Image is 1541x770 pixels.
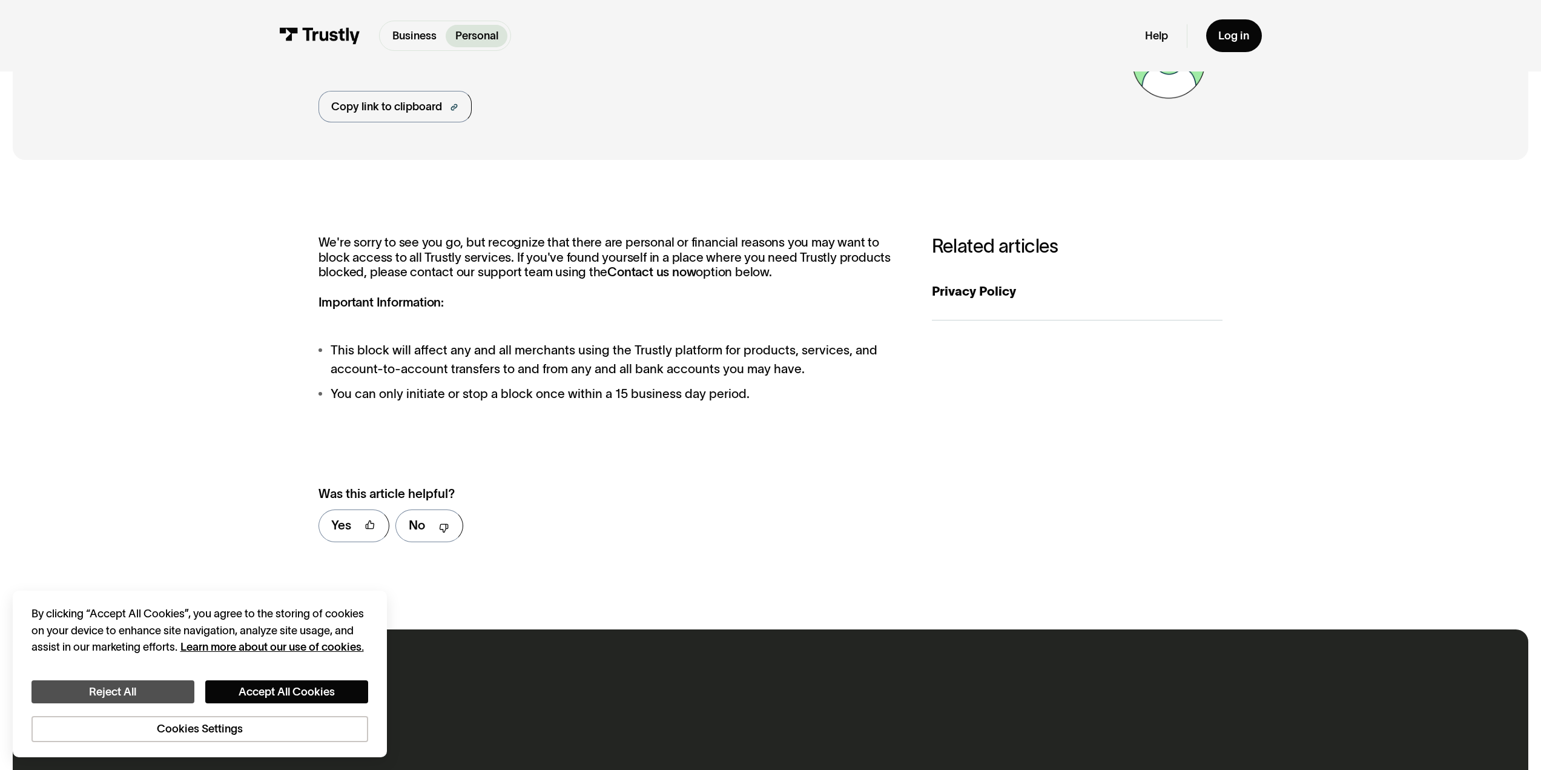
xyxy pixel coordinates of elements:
[31,716,368,742] button: Cookies Settings
[13,591,387,758] div: Cookie banner
[383,25,446,47] a: Business
[409,516,425,535] div: No
[1145,29,1168,43] a: Help
[318,485,868,503] div: Was this article helpful?
[318,385,901,403] li: You can only initiate or stop a block once within a 15 business day period.
[331,99,442,115] div: Copy link to clipboard
[932,235,1223,257] h3: Related articles
[31,606,368,742] div: Privacy
[205,680,368,704] button: Accept All Cookies
[318,91,472,122] a: Copy link to clipboard
[318,341,901,379] li: This block will affect any and all merchants using the Trustly platform for products, services, a...
[331,516,351,535] div: Yes
[1218,29,1249,43] div: Log in
[31,606,368,655] div: By clicking “Accept All Cookies”, you agree to the storing of cookies on your device to enhance s...
[455,28,498,44] p: Personal
[1206,19,1262,52] a: Log in
[607,265,696,279] strong: Contact us now
[932,282,1223,301] div: Privacy Policy
[31,680,194,704] button: Reject All
[279,27,360,44] img: Trustly Logo
[392,28,437,44] p: Business
[318,509,389,542] a: Yes
[395,509,463,542] a: No
[318,295,444,309] strong: Important Information:
[180,641,364,653] a: More information about your privacy, opens in a new tab
[446,25,507,47] a: Personal
[318,235,901,310] p: We're sorry to see you go, but recognize that there are personal or financial reasons you may wan...
[932,264,1223,320] a: Privacy Policy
